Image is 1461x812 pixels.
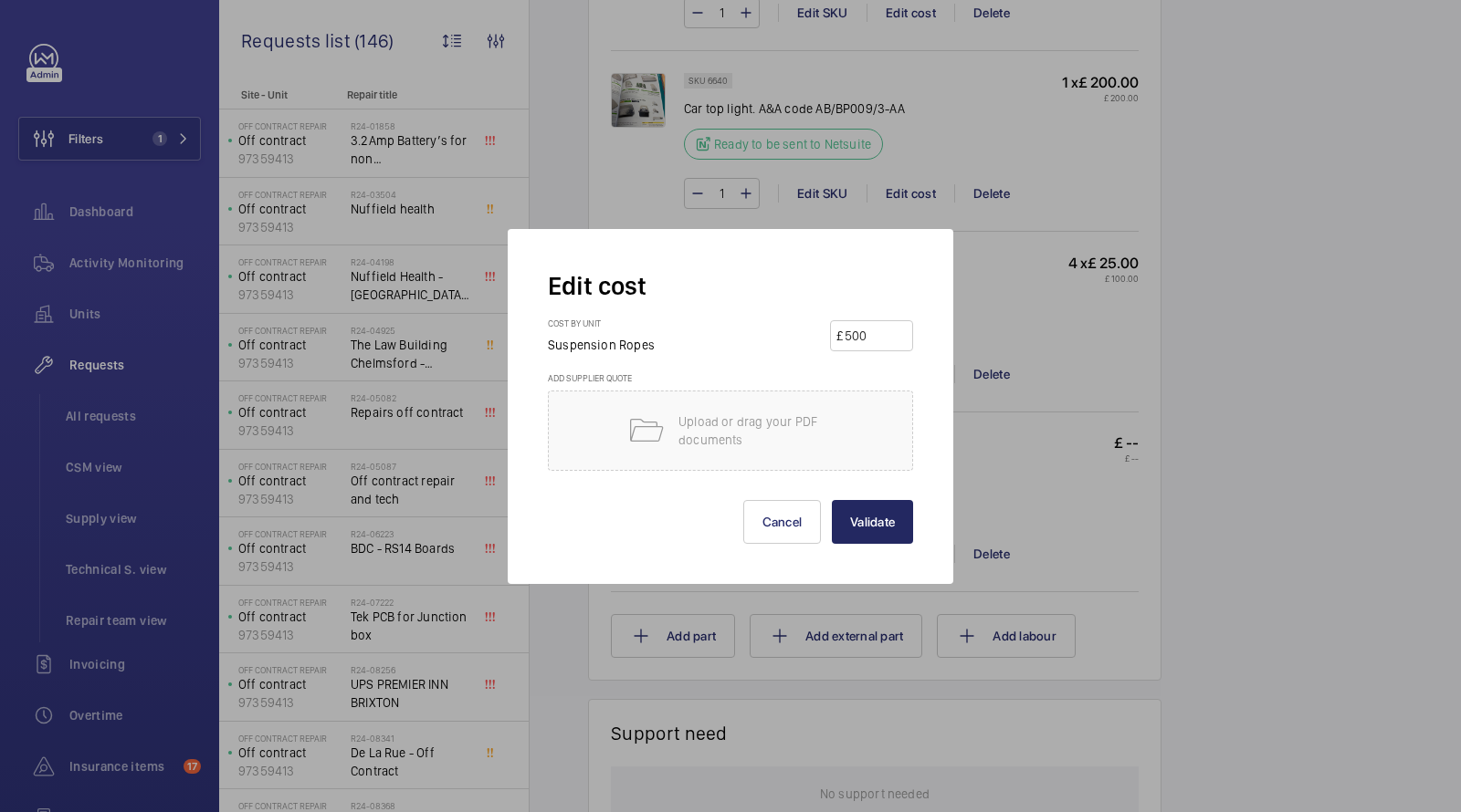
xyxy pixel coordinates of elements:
button: Cancel [743,500,822,544]
button: Validate [832,500,913,544]
h3: Cost by unit [548,318,673,336]
input: -- [843,321,907,350]
h3: Add supplier quote [548,372,913,390]
p: Upload or drag your PDF documents [678,412,834,449]
div: £ [836,327,843,345]
span: Suspension Ropes [548,338,655,352]
h2: Edit cost [548,269,913,303]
